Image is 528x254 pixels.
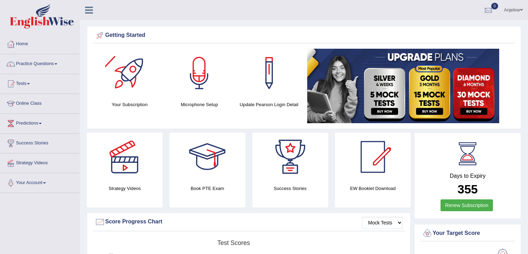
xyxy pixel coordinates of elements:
h4: EW Booklet Download [335,185,411,192]
a: Success Stories [0,134,79,151]
div: Getting Started [95,30,513,41]
a: Renew Subscription [441,199,493,211]
img: small5.jpg [307,49,499,123]
a: Home [0,34,79,52]
a: Your Account [0,173,79,191]
span: 0 [491,3,498,9]
div: Your Target Score [422,228,513,239]
a: Strategy Videos [0,153,79,171]
b: 355 [458,182,478,196]
h4: Book PTE Exam [169,185,245,192]
a: Tests [0,74,79,92]
h4: Success Stories [252,185,328,192]
a: Online Class [0,94,79,111]
h4: Update Pearson Login Detail [238,101,301,108]
h4: Strategy Videos [87,185,162,192]
h4: Microphone Setup [168,101,231,108]
div: Score Progress Chart [95,217,403,227]
a: Practice Questions [0,54,79,72]
h4: Days to Expiry [422,173,513,179]
h4: Your Subscription [98,101,161,108]
tspan: Test scores [217,239,250,246]
a: Predictions [0,114,79,131]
